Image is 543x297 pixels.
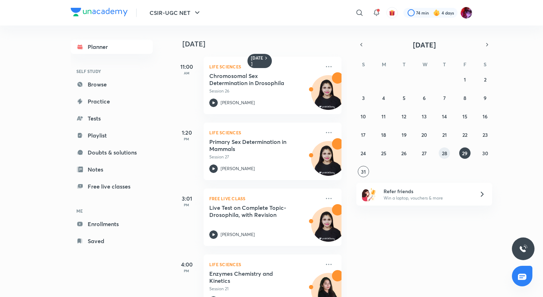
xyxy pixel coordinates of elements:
a: Company Logo [71,8,128,18]
h5: Primary Sex Determination in Mammals [209,138,297,152]
h6: Refer friends [384,187,471,195]
button: August 2, 2025 [479,74,491,85]
abbr: August 9, 2025 [484,95,486,101]
h5: Chromosomal Sex Determination in Drosophila [209,72,297,86]
button: August 31, 2025 [358,166,369,177]
a: Tests [71,111,153,125]
abbr: August 15, 2025 [462,113,467,120]
button: August 25, 2025 [378,147,389,159]
abbr: August 29, 2025 [462,150,467,157]
p: Life Sciences [209,128,320,137]
abbr: August 3, 2025 [362,95,365,101]
a: Notes [71,162,153,176]
abbr: August 13, 2025 [422,113,427,120]
p: [PERSON_NAME] [221,231,255,238]
abbr: August 1, 2025 [464,76,466,83]
abbr: August 25, 2025 [381,150,386,157]
abbr: Sunday [362,61,365,68]
button: August 14, 2025 [439,111,450,122]
a: Practice [71,94,153,108]
h5: Live Test on Complete Topic- Drosophila, with Revision [209,204,297,218]
p: Win a laptop, vouchers & more [384,195,471,201]
button: August 9, 2025 [479,92,491,103]
abbr: Thursday [443,61,446,68]
a: Enrollments [71,217,153,231]
img: Avatar [311,211,345,245]
img: Company Logo [71,8,128,16]
h6: SELF STUDY [71,65,153,77]
span: [DATE] [413,40,436,50]
p: Session 26 [209,88,320,94]
h5: 11:00 [173,62,201,71]
button: August 12, 2025 [398,111,410,122]
p: PM [173,137,201,141]
button: August 23, 2025 [479,129,491,140]
a: Free live classes [71,179,153,194]
abbr: August 8, 2025 [463,95,466,101]
abbr: August 27, 2025 [422,150,427,157]
h6: ME [71,205,153,217]
button: August 19, 2025 [398,129,410,140]
abbr: August 16, 2025 [483,113,487,120]
button: avatar [386,7,398,18]
button: August 22, 2025 [459,129,471,140]
p: Life Sciences [209,62,320,71]
button: August 6, 2025 [419,92,430,103]
abbr: Wednesday [422,61,427,68]
abbr: August 26, 2025 [401,150,407,157]
button: August 17, 2025 [358,129,369,140]
button: August 1, 2025 [459,74,471,85]
button: August 16, 2025 [479,111,491,122]
img: Bidhu Bhushan [460,7,472,19]
a: Planner [71,40,153,54]
abbr: August 7, 2025 [443,95,446,101]
abbr: August 22, 2025 [462,131,467,138]
abbr: August 12, 2025 [402,113,406,120]
p: Session 27 [209,154,320,160]
abbr: August 20, 2025 [421,131,427,138]
p: [PERSON_NAME] [221,166,255,172]
h5: 4:00 [173,260,201,269]
p: AM [173,71,201,75]
p: FREE LIVE CLASS [209,194,320,203]
img: referral [362,187,376,201]
abbr: Tuesday [403,61,405,68]
abbr: August 18, 2025 [381,131,386,138]
abbr: August 2, 2025 [484,76,486,83]
button: August 28, 2025 [439,147,450,159]
button: August 30, 2025 [479,147,491,159]
p: PM [173,269,201,273]
button: August 3, 2025 [358,92,369,103]
abbr: August 31, 2025 [361,168,366,175]
abbr: August 23, 2025 [483,131,488,138]
button: August 27, 2025 [419,147,430,159]
abbr: Monday [382,61,386,68]
button: August 29, 2025 [459,147,471,159]
abbr: August 11, 2025 [381,113,386,120]
button: August 26, 2025 [398,147,410,159]
button: August 5, 2025 [398,92,410,103]
h6: [DATE] [251,55,263,67]
abbr: August 28, 2025 [442,150,447,157]
abbr: August 14, 2025 [442,113,447,120]
abbr: Friday [463,61,466,68]
abbr: August 5, 2025 [403,95,405,101]
p: Session 21 [209,286,320,292]
abbr: August 6, 2025 [423,95,426,101]
p: PM [173,203,201,207]
button: August 15, 2025 [459,111,471,122]
abbr: August 17, 2025 [361,131,366,138]
button: August 8, 2025 [459,92,471,103]
button: August 11, 2025 [378,111,389,122]
button: August 18, 2025 [378,129,389,140]
abbr: Saturday [484,61,486,68]
abbr: August 19, 2025 [402,131,407,138]
a: Playlist [71,128,153,142]
button: August 24, 2025 [358,147,369,159]
h5: 3:01 [173,194,201,203]
h5: Enzymes Chemistry and Kinetics [209,270,297,284]
button: August 21, 2025 [439,129,450,140]
button: [DATE] [366,40,482,50]
p: [PERSON_NAME] [221,100,255,106]
img: streak [433,9,440,16]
